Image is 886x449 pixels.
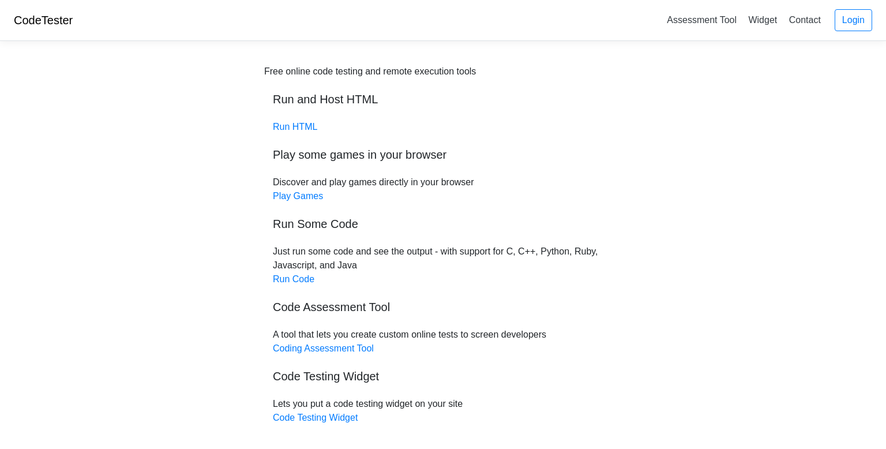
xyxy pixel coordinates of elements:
[273,122,317,132] a: Run HTML
[744,10,782,29] a: Widget
[273,343,374,353] a: Coding Assessment Tool
[273,274,314,284] a: Run Code
[835,9,872,31] a: Login
[264,65,476,78] div: Free online code testing and remote execution tools
[14,14,73,27] a: CodeTester
[273,148,613,162] h5: Play some games in your browser
[273,191,323,201] a: Play Games
[273,217,613,231] h5: Run Some Code
[662,10,741,29] a: Assessment Tool
[273,369,613,383] h5: Code Testing Widget
[273,92,613,106] h5: Run and Host HTML
[784,10,825,29] a: Contact
[264,65,622,425] div: Discover and play games directly in your browser Just run some code and see the output - with sup...
[273,300,613,314] h5: Code Assessment Tool
[273,413,358,422] a: Code Testing Widget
